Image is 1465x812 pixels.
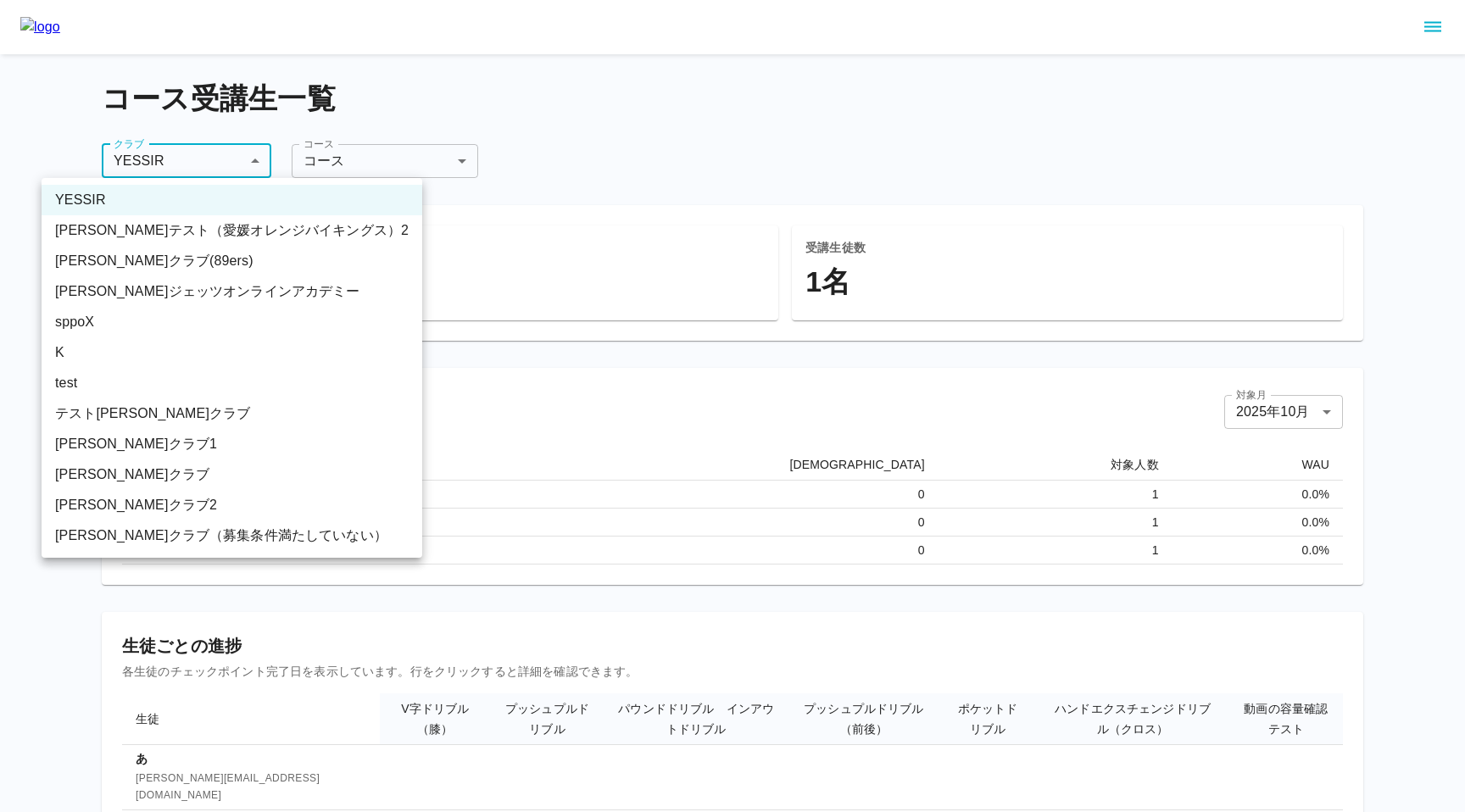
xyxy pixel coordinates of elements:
[42,490,422,520] li: [PERSON_NAME]クラブ2
[42,185,422,215] li: YESSIR
[42,276,422,307] li: [PERSON_NAME]ジェッツオンラインアカデミー
[42,398,422,429] li: テスト[PERSON_NAME]クラブ
[42,520,422,551] li: [PERSON_NAME]クラブ（募集条件満たしていない）
[42,246,422,276] li: [PERSON_NAME]クラブ(89ers)
[42,307,422,337] li: sppoX
[42,368,422,398] li: test
[42,429,422,459] li: [PERSON_NAME]クラブ1
[42,337,422,368] li: K
[42,459,422,490] li: [PERSON_NAME]クラブ
[42,215,422,246] li: [PERSON_NAME]テスト（愛媛オレンジバイキングス）2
